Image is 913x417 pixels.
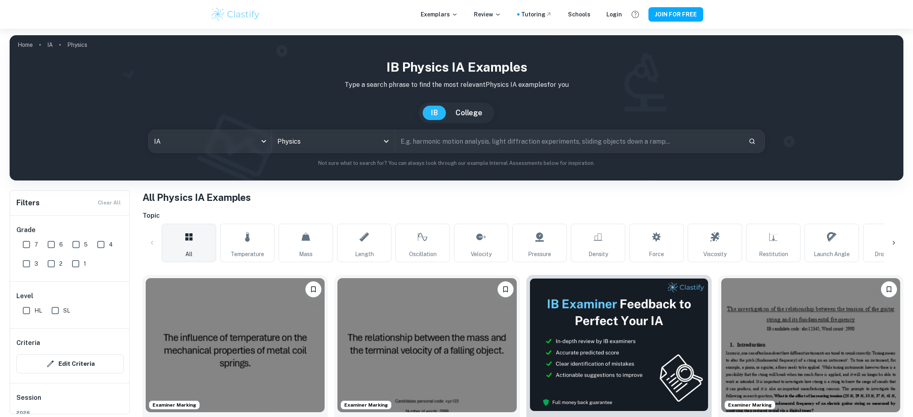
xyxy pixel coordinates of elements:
[149,401,199,409] span: Examiner Marking
[606,10,622,19] a: Login
[447,106,490,120] button: College
[299,250,313,259] span: Mass
[337,278,516,412] img: Physics IA example thumbnail: How does the mass of a marble (0.0050, 0
[648,7,703,22] button: JOIN FOR FREE
[185,250,193,259] span: All
[881,281,897,297] button: Please log in to bookmark exemplars
[16,58,897,77] h1: IB Physics IA examples
[409,250,437,259] span: Oscillation
[759,250,788,259] span: Restitution
[341,401,391,409] span: Examiner Marking
[16,338,40,348] h6: Criteria
[568,10,590,19] a: Schools
[305,281,321,297] button: Please log in to bookmark exemplars
[474,10,501,19] p: Review
[142,190,903,204] h1: All Physics IA Examples
[47,39,53,50] a: IA
[530,278,708,411] img: Thumbnail
[34,306,42,315] span: HL
[381,136,392,147] button: Open
[16,197,40,208] h6: Filters
[146,278,325,412] img: Physics IA example thumbnail: How does a steel spring’s temperature (2
[16,354,124,373] button: Edit Criteria
[721,278,900,412] img: Physics IA example thumbnail: What is the effect of increasing tension
[148,130,271,152] div: IA
[18,39,33,50] a: Home
[16,291,124,301] h6: Level
[16,409,124,416] span: 2026
[528,250,551,259] span: Pressure
[875,250,906,259] span: Drop Height
[16,159,897,167] p: Not sure what to search for? You can always look through our example Internal Assessments below f...
[231,250,264,259] span: Temperature
[498,281,514,297] button: Please log in to bookmark exemplars
[16,393,124,409] h6: Session
[59,240,63,249] span: 6
[16,80,897,90] p: Type a search phrase to find the most relevant Physics IA examples for you
[210,6,261,22] img: Clastify logo
[649,250,664,259] span: Force
[521,10,552,19] a: Tutoring
[421,10,458,19] p: Exemplars
[16,225,124,235] h6: Grade
[423,106,446,120] button: IB
[745,134,759,148] button: Search
[63,306,70,315] span: SL
[59,259,62,268] span: 2
[34,240,38,249] span: 7
[67,40,87,49] p: Physics
[471,250,492,259] span: Velocity
[142,211,903,221] h6: Topic
[588,250,608,259] span: Density
[725,401,775,409] span: Examiner Marking
[814,250,850,259] span: Launch Angle
[109,240,113,249] span: 4
[34,259,38,268] span: 3
[703,250,726,259] span: Viscosity
[10,35,903,180] img: profile cover
[84,259,86,268] span: 1
[395,130,742,152] input: E.g. harmonic motion analysis, light diffraction experiments, sliding objects down a ramp...
[84,240,88,249] span: 5
[628,8,642,21] button: Help and Feedback
[355,250,374,259] span: Length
